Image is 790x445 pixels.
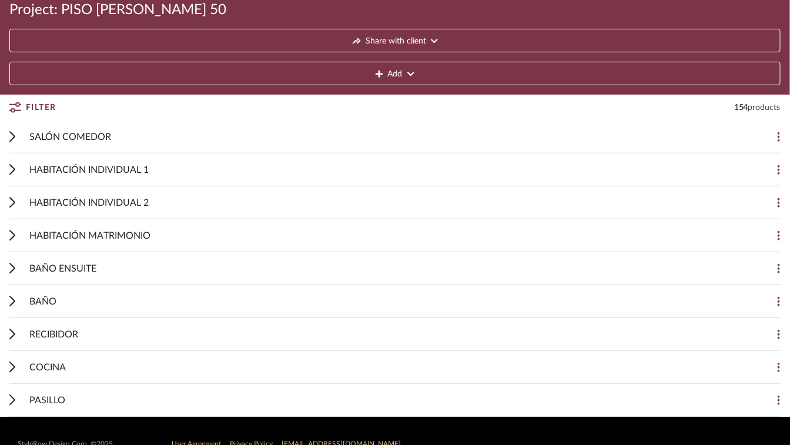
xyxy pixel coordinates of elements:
[29,360,66,374] span: COCINA
[29,393,65,407] span: PASILLO
[29,262,96,276] span: BAÑO ENSUITE
[26,97,56,118] span: Filter
[29,163,149,177] span: HABITACIÓN INDIVIDUAL 1
[9,29,781,52] button: Share with client
[9,97,56,118] button: Filter
[734,102,781,113] div: 154
[366,29,426,53] span: Share with client
[29,295,56,309] span: BAÑO
[388,62,403,86] span: Add
[29,130,111,144] span: SALÓN COMEDOR
[9,1,226,19] span: Project: PISO [PERSON_NAME] 50
[748,103,781,112] span: products
[29,229,150,243] span: HABITACIÓN MATRIMONIO
[9,62,781,85] button: Add
[29,196,149,210] span: HABITACIÓN INDIVIDUAL 2
[29,327,78,342] span: RECIBIDOR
